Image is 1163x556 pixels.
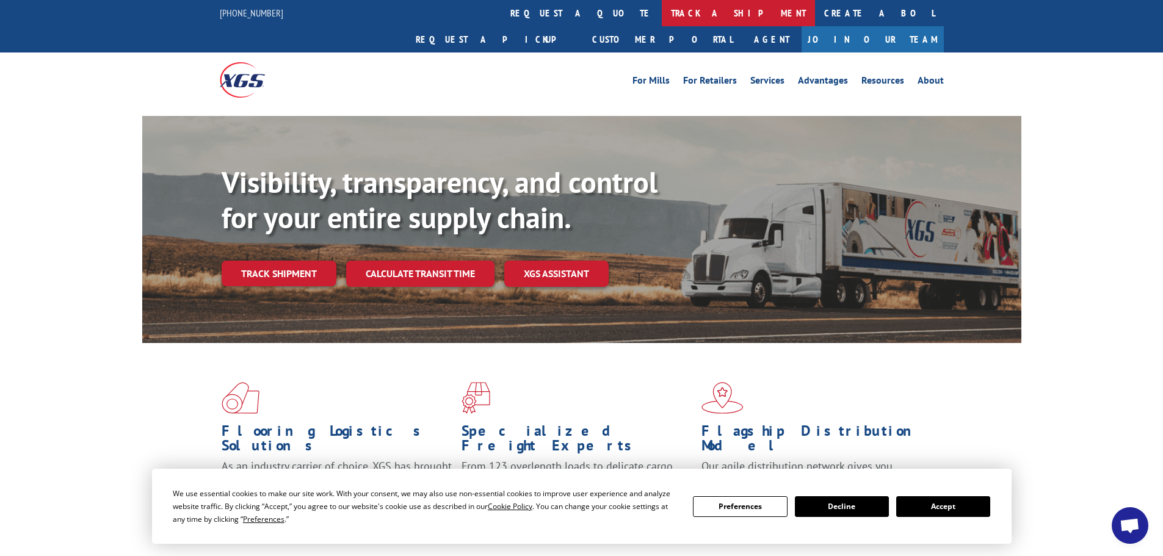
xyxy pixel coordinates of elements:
[462,424,692,459] h1: Specialized Freight Experts
[701,424,932,459] h1: Flagship Distribution Model
[504,261,609,287] a: XGS ASSISTANT
[222,382,259,414] img: xgs-icon-total-supply-chain-intelligence-red
[222,424,452,459] h1: Flooring Logistics Solutions
[222,261,336,286] a: Track shipment
[222,459,452,502] span: As an industry carrier of choice, XGS has brought innovation and dedication to flooring logistics...
[742,26,802,52] a: Agent
[802,26,944,52] a: Join Our Team
[346,261,495,287] a: Calculate transit time
[861,76,904,89] a: Resources
[795,496,889,517] button: Decline
[683,76,737,89] a: For Retailers
[462,459,692,513] p: From 123 overlength loads to delicate cargo, our experienced staff knows the best way to move you...
[243,514,284,524] span: Preferences
[701,382,744,414] img: xgs-icon-flagship-distribution-model-red
[798,76,848,89] a: Advantages
[222,163,658,236] b: Visibility, transparency, and control for your entire supply chain.
[1112,507,1148,544] div: Open chat
[173,487,678,525] div: We use essential cookies to make our site work. With your consent, we may also use non-essential ...
[583,26,742,52] a: Customer Portal
[407,26,583,52] a: Request a pickup
[750,76,784,89] a: Services
[632,76,670,89] a: For Mills
[896,496,990,517] button: Accept
[488,501,532,511] span: Cookie Policy
[918,76,944,89] a: About
[693,496,787,517] button: Preferences
[152,469,1012,544] div: Cookie Consent Prompt
[220,7,283,19] a: [PHONE_NUMBER]
[462,382,490,414] img: xgs-icon-focused-on-flooring-red
[701,459,926,488] span: Our agile distribution network gives you nationwide inventory management on demand.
